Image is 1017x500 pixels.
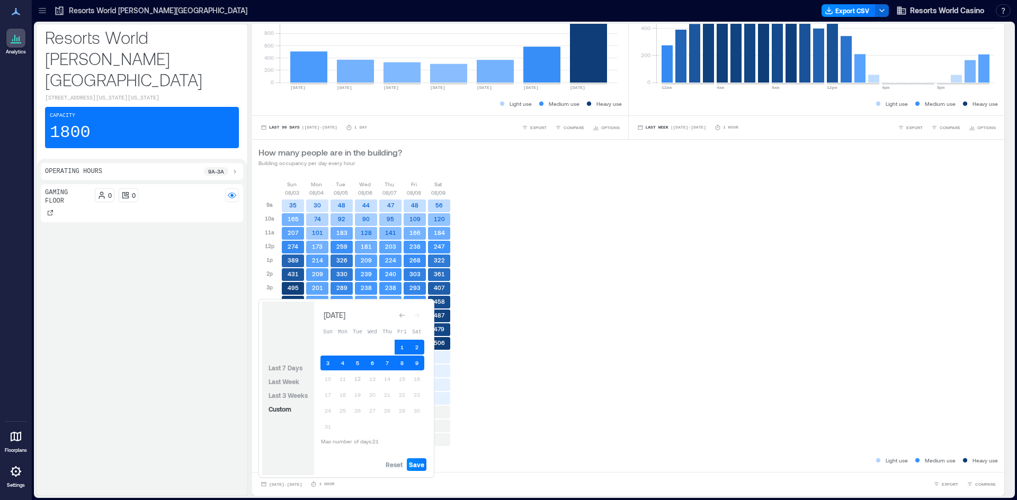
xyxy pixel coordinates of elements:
span: Thu [382,329,392,335]
text: 203 [385,243,396,250]
button: 1 [395,340,409,354]
button: Export CSV [822,4,876,17]
p: 1 Hour [319,481,334,487]
text: 407 [434,284,445,291]
text: 101 [312,229,323,236]
tspan: 1000 [261,17,274,24]
text: 120 [434,215,445,222]
span: Last 3 Weeks [269,392,308,399]
text: 224 [385,257,396,263]
tspan: 0 [271,79,274,85]
p: Analytics [6,49,26,55]
p: 10a [265,214,274,223]
text: 274 [288,243,298,250]
p: Capacity [50,112,75,120]
span: EXPORT [530,124,547,131]
button: 2 [409,340,424,354]
text: 4am [717,85,725,90]
p: 08/09 [431,188,445,197]
text: 48 [338,202,345,208]
text: [DATE] [570,85,585,90]
text: 247 [409,298,421,305]
button: 4 [335,356,350,370]
p: Light use [510,99,532,108]
button: 3 [320,356,335,370]
button: 21 [380,387,395,402]
text: 495 [288,284,299,291]
button: EXPORT [931,479,960,489]
p: 4p [266,297,273,305]
text: 259 [336,243,347,250]
button: 10 [320,371,335,386]
p: Heavy use [973,99,998,108]
text: 12am [662,85,672,90]
button: COMPARE [965,479,998,489]
text: 361 [434,270,445,277]
span: OPTIONS [601,124,620,131]
span: Custom [269,405,291,413]
p: Tue [336,180,345,188]
text: [DATE] [337,85,352,90]
p: [STREET_ADDRESS][US_STATE][US_STATE] [45,94,239,103]
button: 23 [409,387,424,402]
button: 22 [395,387,409,402]
button: Go to next month [409,308,424,323]
text: 200 [361,298,372,305]
text: 8am [772,85,780,90]
button: 15 [395,371,409,386]
p: Gaming Floor [45,188,91,205]
text: 166 [409,229,421,236]
button: Reset [383,458,405,471]
text: 479 [434,325,444,332]
span: Fri [397,329,407,335]
span: Sun [323,329,333,335]
button: 28 [380,403,395,418]
button: Last 90 Days |[DATE]-[DATE] [258,122,340,133]
text: 74 [314,215,321,222]
tspan: 800 [264,30,274,36]
p: 1 Day [354,124,367,131]
p: Medium use [925,456,956,465]
p: 0 [132,191,136,199]
span: Mon [338,329,347,335]
text: 8pm [937,85,945,90]
button: 7 [380,356,395,370]
text: 506 [434,339,445,346]
span: Wed [368,329,377,335]
p: 08/06 [358,188,372,197]
text: 203 [385,298,396,305]
button: Save [407,458,426,471]
div: [DATE] [320,309,348,322]
button: 17 [320,387,335,402]
text: 498 [288,298,299,305]
button: 9 [409,356,424,370]
span: Save [409,460,424,469]
p: Resorts World [PERSON_NAME][GEOGRAPHIC_DATA] [45,26,239,90]
text: 238 [361,284,372,291]
button: 31 [320,419,335,434]
text: 201 [312,284,323,291]
tspan: 400 [640,25,650,31]
text: 322 [434,257,445,263]
text: [DATE] [523,85,539,90]
p: 1800 [50,122,91,143]
text: 90 [362,215,370,222]
p: Mon [311,180,322,188]
p: Sat [434,180,442,188]
th: Thursday [380,324,395,339]
text: 173 [312,243,323,250]
p: Operating Hours [45,167,102,176]
text: 12pm [827,85,837,90]
p: 08/05 [334,188,348,197]
text: 209 [312,270,323,277]
text: 109 [409,215,421,222]
tspan: 200 [264,67,274,73]
text: 326 [336,257,347,263]
text: 181 [361,243,372,250]
span: Last 7 Days [269,364,302,371]
p: Floorplans [5,447,27,453]
button: 13 [365,371,380,386]
button: 8 [395,356,409,370]
th: Friday [395,324,409,339]
span: Resorts World Casino [910,5,984,16]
